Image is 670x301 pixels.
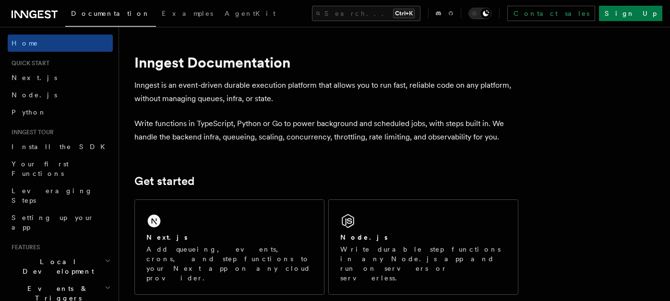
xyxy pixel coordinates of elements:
a: AgentKit [219,3,281,26]
p: Write functions in TypeScript, Python or Go to power background and scheduled jobs, with steps bu... [134,117,518,144]
span: Next.js [12,74,57,81]
a: Install the SDK [8,138,113,155]
button: Search...Ctrl+K [312,6,420,21]
span: Setting up your app [12,214,94,231]
h2: Next.js [146,232,188,242]
a: Home [8,35,113,52]
button: Toggle dark mode [468,8,491,19]
a: Leveraging Steps [8,182,113,209]
a: Documentation [65,3,156,27]
a: Examples [156,3,219,26]
span: Leveraging Steps [12,187,93,204]
a: Node.jsWrite durable step functions in any Node.js app and run on servers or serverless. [328,199,518,295]
kbd: Ctrl+K [393,9,415,18]
a: Sign Up [599,6,662,21]
p: Inngest is an event-driven durable execution platform that allows you to run fast, reliable code ... [134,79,518,105]
span: Inngest tour [8,128,54,136]
span: Features [8,243,40,251]
span: Examples [162,10,213,17]
a: Next.js [8,69,113,86]
button: Local Development [8,253,113,280]
h2: Node.js [340,232,388,242]
span: Your first Functions [12,160,69,177]
p: Add queueing, events, crons, and step functions to your Next app on any cloud provider. [146,244,312,283]
span: AgentKit [225,10,275,17]
span: Node.js [12,91,57,99]
span: Documentation [71,10,150,17]
a: Get started [134,174,194,188]
span: Install the SDK [12,143,111,150]
span: Local Development [8,257,105,276]
span: Home [12,38,38,48]
span: Python [12,108,47,116]
a: Python [8,104,113,121]
span: Quick start [8,59,49,67]
h1: Inngest Documentation [134,54,518,71]
a: Your first Functions [8,155,113,182]
a: Contact sales [507,6,595,21]
a: Next.jsAdd queueing, events, crons, and step functions to your Next app on any cloud provider. [134,199,324,295]
a: Setting up your app [8,209,113,236]
a: Node.js [8,86,113,104]
p: Write durable step functions in any Node.js app and run on servers or serverless. [340,244,506,283]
